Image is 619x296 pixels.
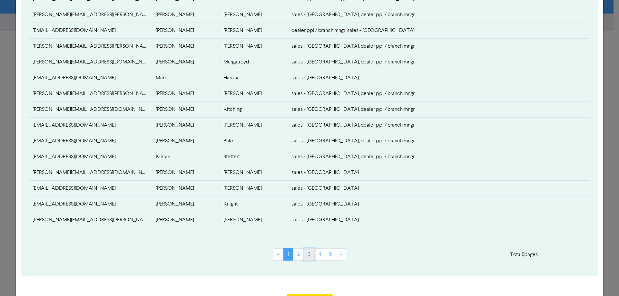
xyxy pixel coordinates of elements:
td: Murgatroyd [220,54,287,70]
td: Steffert [220,149,287,165]
td: cstacey@brandtequipment.co.nz [29,118,152,133]
td: jmclellan@brandtequipment.co.nz [29,23,152,39]
td: sales - [GEOGRAPHIC_DATA], dealer ppl / branch mngr [288,149,590,165]
td: sales - [GEOGRAPHIC_DATA], dealer ppl / branch mngr [288,54,590,70]
td: sales - [GEOGRAPHIC_DATA] [288,70,590,86]
td: [PERSON_NAME] [152,39,220,54]
td: [PERSON_NAME] [152,165,220,181]
td: mike@piako.co.nz [29,102,152,118]
td: steve.freeborn@jj.co.nz [29,86,152,102]
td: [PERSON_NAME] [152,196,220,212]
td: [PERSON_NAME] [152,212,220,228]
td: sales - [GEOGRAPHIC_DATA], dealer ppl / branch mngr [288,39,590,54]
td: [PERSON_NAME] [152,54,220,70]
td: Kieran [152,149,220,165]
td: kieran@piako.co.nz [29,149,152,165]
td: dealer ppl / branch mngr, sales - [GEOGRAPHIC_DATA] [288,23,590,39]
a: Page 2 [293,248,304,261]
a: Page 5 [325,248,336,261]
td: [PERSON_NAME] [152,23,220,39]
td: [PERSON_NAME] [220,181,287,196]
td: Bale [220,133,287,149]
td: [PERSON_NAME] [152,86,220,102]
td: mark.harrex@dne.co.nz [29,70,152,86]
td: Mark [152,70,220,86]
td: [PERSON_NAME] [220,118,287,133]
td: adam@sntltd.co.nz [29,165,152,181]
td: matt.knight@dne.co.nz [29,196,152,212]
td: [PERSON_NAME] [152,7,220,23]
a: Page 3 [304,248,315,261]
a: Page 1 is your current page [283,248,293,261]
td: [PERSON_NAME] [220,165,287,181]
td: graham.petrie@dne.co.nz [29,39,152,54]
td: sales - [GEOGRAPHIC_DATA] [288,212,590,228]
td: sales - [GEOGRAPHIC_DATA] [288,196,590,212]
td: [PERSON_NAME] [220,23,287,39]
iframe: Chat Widget [587,265,619,296]
td: [PERSON_NAME] [220,39,287,54]
td: stu.winter@jj.co.nz [29,181,152,196]
td: sales - [GEOGRAPHIC_DATA] [288,165,590,181]
td: sales - [GEOGRAPHIC_DATA], dealer ppl / branch mngr [288,7,590,23]
td: sales - [GEOGRAPHIC_DATA], dealer ppl / branch mngr [288,133,590,149]
td: [PERSON_NAME] [152,181,220,196]
td: Kitching [220,102,287,118]
td: Harrex [220,70,287,86]
td: sales - [GEOGRAPHIC_DATA], dealer ppl / branch mngr [288,86,590,102]
td: [PERSON_NAME] [152,102,220,118]
a: » [336,248,346,261]
td: [PERSON_NAME] [152,118,220,133]
td: sales - [GEOGRAPHIC_DATA] [288,181,590,196]
td: Knight [220,196,287,212]
td: sales - [GEOGRAPHIC_DATA], dealer ppl / branch mngr [288,102,590,118]
td: david.williams@dne.co.nz [29,7,152,23]
td: [PERSON_NAME] [152,133,220,149]
td: [PERSON_NAME] [220,212,287,228]
td: [PERSON_NAME] [220,7,287,23]
p: Total 5 pages [510,251,538,259]
a: Page 4 [314,248,325,261]
td: sales - [GEOGRAPHIC_DATA], dealer ppl / branch mngr [288,118,590,133]
td: john@dne.co.nz [29,54,152,70]
td: shaun.hayden@brandtequipment.co.nz [29,212,152,228]
td: [PERSON_NAME] [220,86,287,102]
td: murrayb@piako.co.nz [29,133,152,149]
